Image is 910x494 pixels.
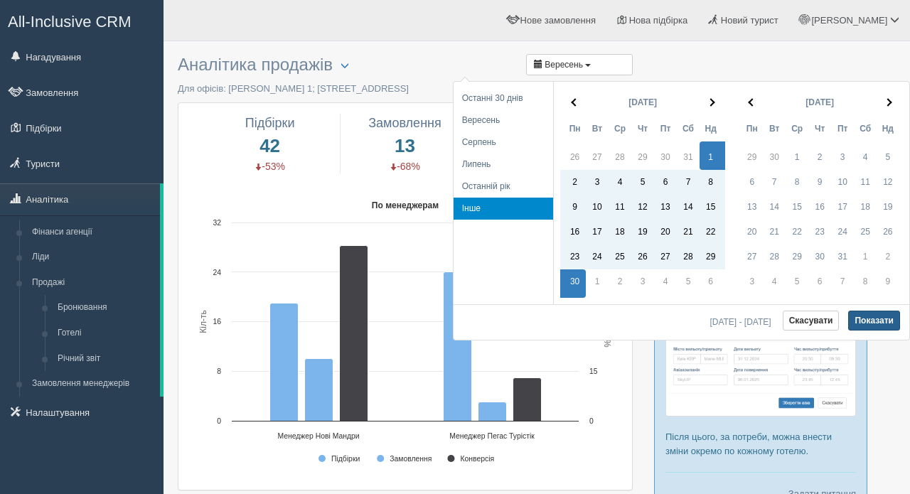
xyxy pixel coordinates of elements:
span: -53% [255,161,285,172]
td: 30 [763,141,786,170]
th: Пн [560,117,586,141]
text: 0 [217,417,221,425]
td: 14 [677,195,700,220]
a: Замовлення 13 -68% [351,114,459,174]
img: %D0%BF%D1%96%D0%B4%D0%B1%D1%96%D1%80%D0%BA%D0%B0-%D0%B0%D0%B2%D1%96%D0%B0-2-%D1%81%D1%80%D0%BC-%D... [665,322,856,417]
td: 24 [831,220,854,245]
td: 27 [654,245,677,269]
a: All-Inclusive CRM [1,1,163,40]
td: 2 [808,141,831,170]
text: Кіл-ть [198,310,208,333]
text: 16 [213,318,221,326]
text: 15 [589,367,598,375]
span: Підбірки [245,116,295,130]
td: 17 [586,220,609,245]
li: Останній рік [454,176,553,198]
text: 24 [213,269,221,276]
td: 3 [586,170,609,195]
td: 30 [808,245,831,269]
td: 30 [560,269,586,298]
td: 30 [654,141,677,170]
span: Вересень [545,60,583,70]
th: Сб [677,117,700,141]
td: 9 [808,170,831,195]
span: 13 [351,132,459,159]
span: Нове замовлення [520,15,596,26]
th: Пт [831,117,854,141]
span: All-Inclusive CRM [8,13,132,31]
text: Підбірки [331,455,360,463]
td: 26 [877,220,902,245]
td: 31 [831,245,854,269]
td: 2 [609,269,631,298]
td: 22 [700,220,725,245]
text: Менеджер Пегас Турістік [449,432,535,440]
td: 23 [808,220,831,245]
td: 9 [560,195,586,220]
td: 24 [586,245,609,269]
td: 6 [654,170,677,195]
td: 5 [786,269,808,298]
th: [DATE] [586,89,700,117]
span: 42 [210,132,328,159]
td: 3 [831,141,854,170]
td: 29 [737,141,763,170]
td: 13 [737,195,763,220]
a: Готелі [51,321,160,346]
th: Сб [854,117,877,141]
td: 12 [877,170,902,195]
button: Показати [848,311,900,331]
svg: По менеджерам [189,195,621,479]
a: Підбірки 42 -53% [210,114,328,174]
td: 1 [854,245,877,269]
span: [DATE] - [DATE] [710,318,776,326]
td: 31 [677,141,700,170]
th: Вт [586,117,609,141]
button: Вересень [526,54,633,75]
text: Замовлення [390,455,432,463]
td: 1 [700,141,725,170]
a: Продажі [26,270,160,296]
td: 29 [700,245,725,269]
td: 8 [854,269,877,298]
td: 2 [877,245,902,269]
h3: Аналітика продажів [178,55,633,75]
th: Нд [700,117,725,141]
text: 32 [213,219,221,227]
th: Ср [786,117,808,141]
th: Нд [877,117,902,141]
td: 22 [786,220,808,245]
td: 7 [763,170,786,195]
td: 4 [854,141,877,170]
th: Ср [609,117,631,141]
li: Липень [454,154,553,176]
td: 11 [854,170,877,195]
td: 21 [763,220,786,245]
td: 2 [560,170,586,195]
td: 26 [560,141,586,170]
td: 4 [654,269,677,298]
td: 26 [631,245,654,269]
td: 27 [737,245,763,269]
text: По менеджерам [372,200,439,210]
span: Нова підбірка [629,15,688,26]
td: 10 [831,170,854,195]
th: Чт [808,117,831,141]
td: 4 [609,170,631,195]
td: 19 [631,220,654,245]
td: 28 [609,141,631,170]
a: Ліди [26,245,160,270]
td: 28 [763,245,786,269]
th: [DATE] [763,89,877,117]
li: Інше [454,198,553,220]
td: 25 [854,220,877,245]
button: Скасувати [783,311,840,331]
td: 25 [609,245,631,269]
td: 1 [786,141,808,170]
td: 5 [877,141,902,170]
td: 6 [808,269,831,298]
li: Останні 30 днів [454,87,553,109]
span: Замовлення [368,116,441,130]
td: 20 [737,220,763,245]
td: 21 [677,220,700,245]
